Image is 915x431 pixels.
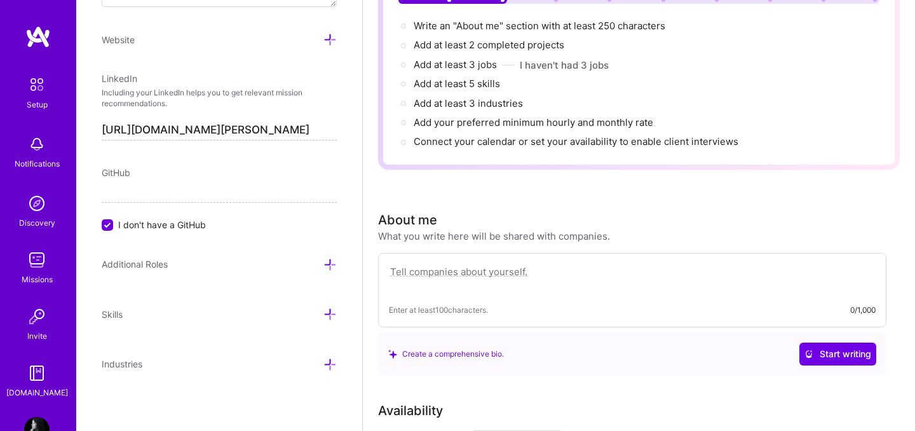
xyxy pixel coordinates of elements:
[388,350,397,359] i: icon SuggestedTeams
[389,303,488,317] span: Enter at least 100 characters.
[850,303,876,317] div: 0/1,000
[22,273,53,286] div: Missions
[15,157,60,170] div: Notifications
[118,218,206,231] span: I don't have a GitHub
[414,116,653,128] span: Add your preferred minimum hourly and monthly rate
[102,73,137,84] span: LinkedIn
[414,58,497,71] span: Add at least 3 jobs
[804,348,871,360] span: Start writing
[414,97,523,109] span: Add at least 3 industries
[24,71,50,98] img: setup
[24,247,50,273] img: teamwork
[24,132,50,157] img: bell
[24,191,50,216] img: discovery
[102,88,337,109] p: Including your LinkedIn helps you to get relevant mission recommendations.
[414,78,500,90] span: Add at least 5 skills
[24,304,50,329] img: Invite
[19,216,55,229] div: Discovery
[520,58,609,72] button: I haven't had 3 jobs
[414,135,738,147] span: Connect your calendar or set your availability to enable client interviews
[388,347,504,360] div: Create a comprehensive bio.
[102,34,135,45] span: Website
[6,386,68,399] div: [DOMAIN_NAME]
[378,210,437,229] div: About me
[102,167,130,178] span: GitHub
[102,359,142,369] span: Industries
[378,401,443,420] div: Availability
[799,343,876,366] button: Start writing
[102,259,168,270] span: Additional Roles
[378,229,610,243] div: What you write here will be shared with companies.
[414,39,564,51] span: Add at least 2 completed projects
[102,309,123,320] span: Skills
[24,360,50,386] img: guide book
[27,329,47,343] div: Invite
[414,20,668,32] span: Write an "About me" section with at least 250 characters
[25,25,51,48] img: logo
[27,98,48,111] div: Setup
[804,350,813,359] i: icon CrystalBallWhite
